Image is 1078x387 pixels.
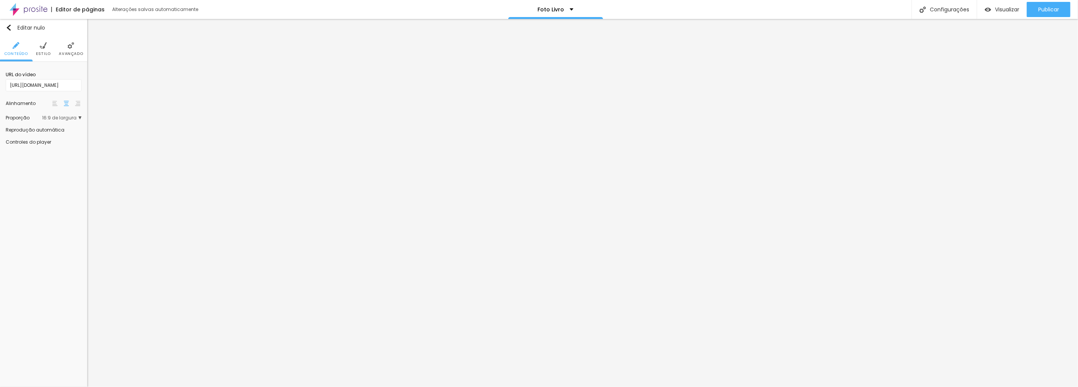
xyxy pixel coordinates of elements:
[17,24,45,31] font: Editar nulo
[67,42,74,49] img: Ícone
[995,6,1019,13] font: Visualizar
[6,25,12,31] img: Ícone
[6,71,36,78] font: URL do vídeo
[75,101,80,106] img: paragraph-right-align.svg
[64,101,69,106] img: paragraph-center-align.svg
[6,114,30,121] font: Proporção
[52,101,58,106] img: paragraph-left-align.svg
[59,51,83,56] font: Avançado
[6,79,81,91] input: Youtube, Vimeo ou Dailymotion
[13,42,19,49] img: Ícone
[36,51,51,56] font: Estilo
[6,139,51,145] font: Controles do player
[87,19,1078,387] iframe: Editor
[920,6,926,13] img: Ícone
[112,6,198,13] font: Alterações salvas automaticamente
[537,6,564,13] font: Foto Livro
[40,42,47,49] img: Ícone
[1038,6,1059,13] font: Publicar
[977,2,1027,17] button: Visualizar
[6,127,64,133] font: Reprodução automática
[4,51,28,56] font: Conteúdo
[56,6,105,13] font: Editor de páginas
[930,6,969,13] font: Configurações
[42,114,77,121] font: 16:9 de largura
[1027,2,1070,17] button: Publicar
[985,6,991,13] img: view-1.svg
[6,100,36,107] font: Alinhamento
